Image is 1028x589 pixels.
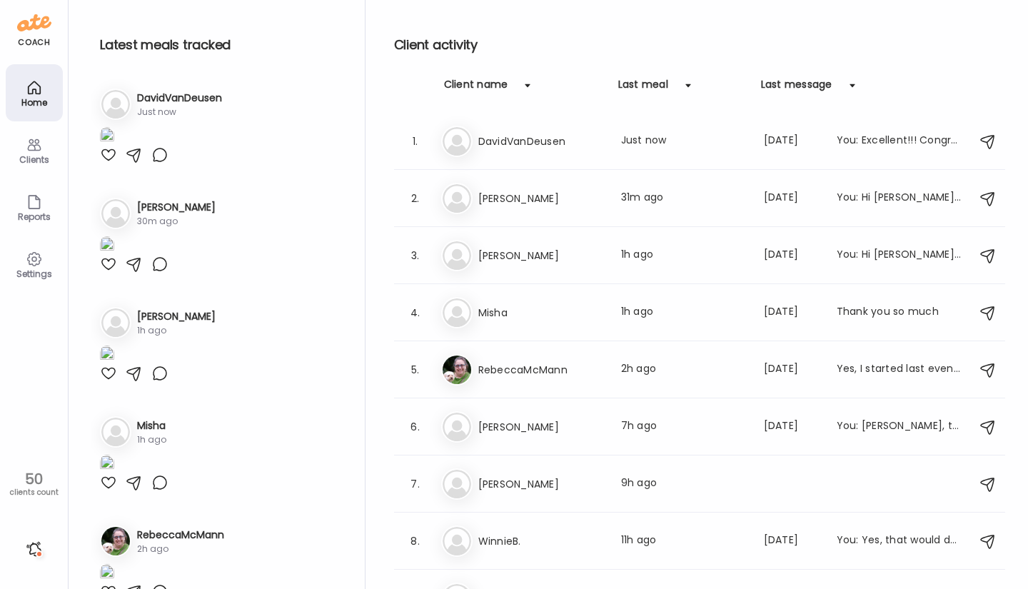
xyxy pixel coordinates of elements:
[443,127,471,156] img: bg-avatar-default.svg
[407,361,424,378] div: 5.
[444,77,508,100] div: Client name
[443,470,471,498] img: bg-avatar-default.svg
[621,418,747,436] div: 7h ago
[100,346,114,365] img: images%2FaUaJOtuyhyYiMYRUAS5AgnZrxdF3%2FBy8yznIY4o2NxZnXHoXw%2Fa6me0k7kZt1FnXu4addj_1080
[478,133,604,150] h3: DavidVanDeusen
[621,304,747,321] div: 1h ago
[764,418,820,436] div: [DATE]
[394,34,1005,56] h2: Client activity
[764,190,820,207] div: [DATE]
[9,269,60,278] div: Settings
[407,133,424,150] div: 1.
[443,298,471,327] img: bg-avatar-default.svg
[137,433,166,446] div: 1h ago
[478,475,604,493] h3: [PERSON_NAME]
[443,241,471,270] img: bg-avatar-default.svg
[443,356,471,384] img: avatars%2FXWdvvPCfw4Rjn9zWuSQRFuWDGYk2
[621,361,747,378] div: 2h ago
[621,247,747,264] div: 1h ago
[407,190,424,207] div: 2.
[478,361,604,378] h3: RebeccaMcMann
[621,533,747,550] div: 11h ago
[100,34,342,56] h2: Latest meals tracked
[137,543,224,555] div: 2h ago
[407,475,424,493] div: 7.
[837,190,962,207] div: You: Hi [PERSON_NAME], I was running a few mins behind and just sent the link, so you should have...
[9,98,60,107] div: Home
[407,533,424,550] div: 8.
[101,418,130,446] img: bg-avatar-default.svg
[137,91,222,106] h3: DavidVanDeusen
[478,533,604,550] h3: WinnieB.
[101,308,130,337] img: bg-avatar-default.svg
[100,127,114,146] img: images%2FaH2RMbG7gUSKjNeGIWE0r2Uo9bk1%2FA2AONH6XzsS1hUNCoiMN%2FL75jcy9pnDlzRmQJZQW5_1080
[761,77,832,100] div: Last message
[621,475,747,493] div: 9h ago
[837,361,962,378] div: Yes, I started last evening. I decided I could manage it.
[837,533,962,550] div: You: Yes, that would do it and is normal. You're welcome!
[621,133,747,150] div: Just now
[407,304,424,321] div: 4.
[837,304,962,321] div: Thank you so much
[618,77,668,100] div: Last meal
[764,361,820,378] div: [DATE]
[9,212,60,221] div: Reports
[764,247,820,264] div: [DATE]
[764,304,820,321] div: [DATE]
[478,418,604,436] h3: [PERSON_NAME]
[101,90,130,119] img: bg-avatar-default.svg
[764,533,820,550] div: [DATE]
[9,155,60,164] div: Clients
[443,184,471,213] img: bg-avatar-default.svg
[764,133,820,150] div: [DATE]
[137,528,224,543] h3: RebeccaMcMann
[137,215,216,228] div: 30m ago
[101,199,130,228] img: bg-avatar-default.svg
[837,247,962,264] div: You: Hi [PERSON_NAME], I saw the slightly higher glucose and lower ketones. Your meals look great...
[478,190,604,207] h3: [PERSON_NAME]
[407,247,424,264] div: 3.
[621,190,747,207] div: 31m ago
[837,418,962,436] div: You: [PERSON_NAME], thank you for checking your ketones, thy look amazing!
[5,488,63,498] div: clients count
[407,418,424,436] div: 6.
[5,470,63,488] div: 50
[100,564,114,583] img: images%2FXWdvvPCfw4Rjn9zWuSQRFuWDGYk2%2FZqGEN2G6g6hb7xjOLpdv%2F4fsNZPkFgPB10PS0t1Jo_1080
[101,527,130,555] img: avatars%2FXWdvvPCfw4Rjn9zWuSQRFuWDGYk2
[478,304,604,321] h3: Misha
[137,309,216,324] h3: [PERSON_NAME]
[17,11,51,34] img: ate
[137,200,216,215] h3: [PERSON_NAME]
[443,413,471,441] img: bg-avatar-default.svg
[18,36,50,49] div: coach
[443,527,471,555] img: bg-avatar-default.svg
[478,247,604,264] h3: [PERSON_NAME]
[837,133,962,150] div: You: Excellent!!! Congrats!
[100,455,114,474] img: images%2F3xVRt7y9apRwOMdhmMrJySvG6rf1%2FzmOANP0AZK0PgCbbtYTm%2FHR9dmZdl2tTno2J6cA3K_1080
[137,106,222,119] div: Just now
[100,236,114,256] img: images%2FPwXOUG2Ou3S5GU6VFDz5V1EyW272%2FxUdmZpLdEHeVsbPbpAne%2FxTRW0t4SjTLQWtfZDQL6_1080
[137,418,166,433] h3: Misha
[137,324,216,337] div: 1h ago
